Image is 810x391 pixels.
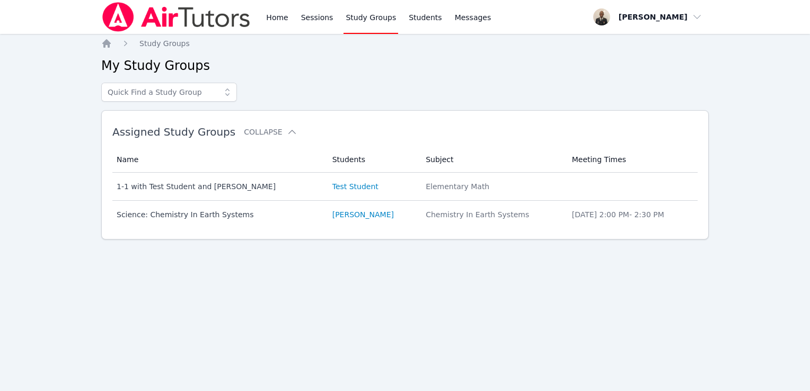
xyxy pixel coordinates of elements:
a: [PERSON_NAME] [332,209,394,220]
a: Test Student [332,181,378,192]
span: Study Groups [139,39,190,48]
li: [DATE] 2:00 PM - 2:30 PM [572,209,691,220]
th: Meeting Times [566,147,698,173]
tr: 1-1 with Test Student and [PERSON_NAME]Test StudentElementary Math [112,173,698,201]
img: Air Tutors [101,2,251,32]
span: Messages [455,12,491,23]
button: Collapse [244,127,297,137]
div: 1-1 with Test Student and [PERSON_NAME] [117,181,320,192]
div: Science: Chemistry In Earth Systems [117,209,320,220]
span: Assigned Study Groups [112,126,235,138]
nav: Breadcrumb [101,38,709,49]
input: Quick Find a Study Group [101,83,237,102]
th: Subject [419,147,566,173]
th: Students [326,147,419,173]
th: Name [112,147,326,173]
h2: My Study Groups [101,57,709,74]
tr: Science: Chemistry In Earth Systems[PERSON_NAME]Chemistry In Earth Systems[DATE] 2:00 PM- 2:30 PM [112,201,698,228]
a: Study Groups [139,38,190,49]
div: Chemistry In Earth Systems [426,209,559,220]
div: Elementary Math [426,181,559,192]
